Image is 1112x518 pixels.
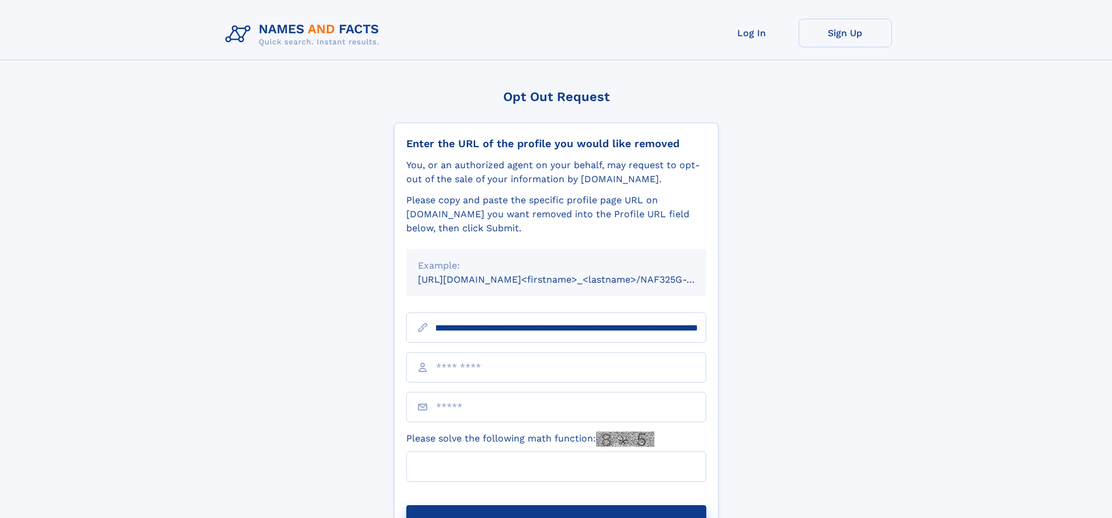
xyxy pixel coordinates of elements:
[418,259,695,273] div: Example:
[221,19,389,50] img: Logo Names and Facts
[406,432,654,447] label: Please solve the following math function:
[406,193,706,235] div: Please copy and paste the specific profile page URL on [DOMAIN_NAME] you want removed into the Pr...
[418,274,728,285] small: [URL][DOMAIN_NAME]<firstname>_<lastname>/NAF325G-xxxxxxxx
[406,137,706,150] div: Enter the URL of the profile you would like removed
[799,19,892,47] a: Sign Up
[705,19,799,47] a: Log In
[406,158,706,186] div: You, or an authorized agent on your behalf, may request to opt-out of the sale of your informatio...
[394,89,719,104] div: Opt Out Request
